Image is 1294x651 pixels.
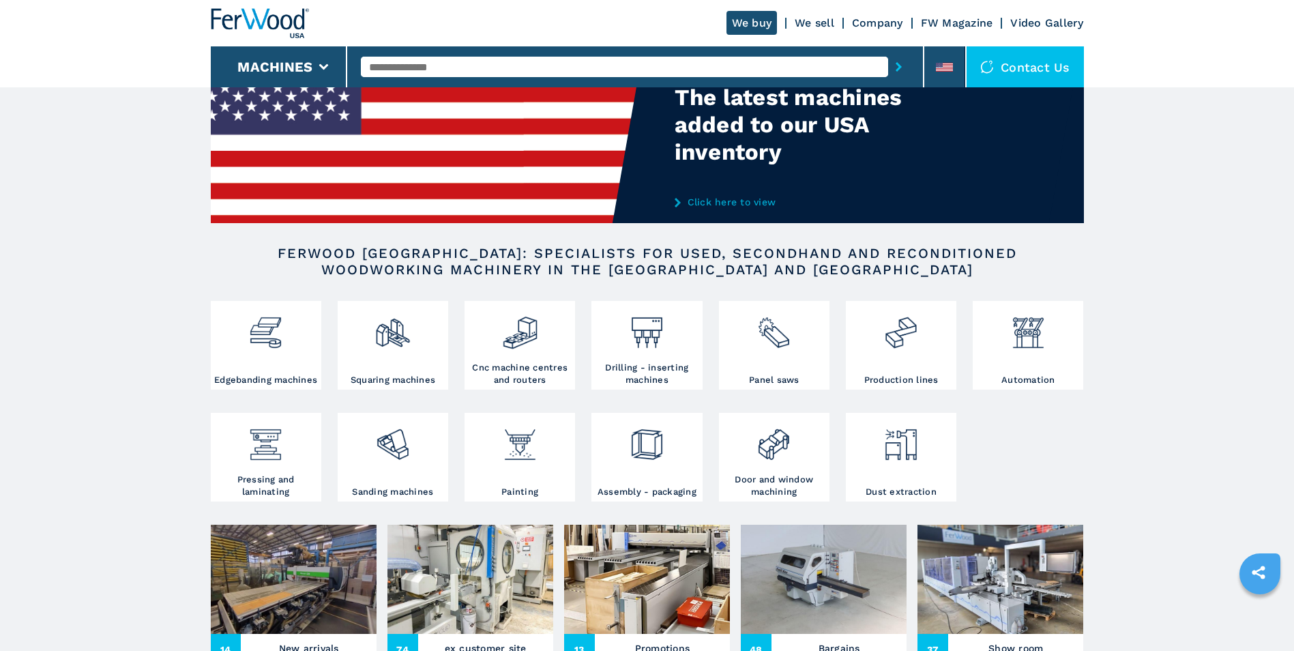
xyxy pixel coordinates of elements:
a: We buy [726,11,778,35]
img: The latest machines added to our USA inventory [211,25,647,223]
img: centro_di_lavoro_cnc_2.png [502,304,538,351]
a: Door and window machining [719,413,829,502]
h3: Automation [1001,374,1055,386]
a: Painting [465,413,575,502]
img: levigatrici_2.png [374,416,411,463]
a: Edgebanding machines [211,301,321,390]
img: aspirazione_1.png [883,416,919,463]
a: Drilling - inserting machines [591,301,702,390]
a: Company [852,16,903,29]
h3: Edgebanding machines [214,374,317,386]
a: Click here to view [675,197,942,207]
img: foratrici_inseritrici_2.png [629,304,665,351]
img: squadratrici_2.png [374,304,411,351]
h3: Squaring machines [351,374,435,386]
h2: FERWOOD [GEOGRAPHIC_DATA]: SPECIALISTS FOR USED, SECONDHAND AND RECONDITIONED WOODWORKING MACHINE... [254,245,1040,278]
h3: Drilling - inserting machines [595,362,699,386]
h3: Production lines [864,374,939,386]
a: FW Magazine [921,16,993,29]
h3: Dust extraction [866,486,937,498]
a: Assembly - packaging [591,413,702,502]
h3: Cnc machine centres and routers [468,362,572,386]
img: automazione.png [1010,304,1046,351]
h3: Sanding machines [352,486,433,498]
button: submit-button [888,51,909,83]
a: Panel saws [719,301,829,390]
img: bordatrici_1.png [248,304,284,351]
img: sezionatrici_2.png [756,304,792,351]
a: Squaring machines [338,301,448,390]
img: Contact us [980,60,994,74]
button: Machines [237,59,312,75]
div: Contact us [967,46,1084,87]
a: Automation [973,301,1083,390]
img: Bargains [741,525,907,634]
iframe: Chat [1236,590,1284,641]
h3: Painting [501,486,538,498]
h3: Door and window machining [722,474,826,498]
h3: Pressing and laminating [214,474,318,498]
img: Show room [917,525,1083,634]
img: Promotions [564,525,730,634]
img: ex customer site [387,525,553,634]
a: Video Gallery [1010,16,1083,29]
img: pressa-strettoia.png [248,416,284,463]
a: Sanding machines [338,413,448,502]
h3: Assembly - packaging [598,486,696,498]
img: Ferwood [211,8,309,38]
img: New arrivals [211,525,377,634]
a: sharethis [1241,555,1276,590]
h3: Panel saws [749,374,799,386]
a: We sell [795,16,834,29]
a: Cnc machine centres and routers [465,301,575,390]
img: lavorazione_porte_finestre_2.png [756,416,792,463]
img: verniciatura_1.png [502,416,538,463]
a: Production lines [846,301,956,390]
img: linee_di_produzione_2.png [883,304,919,351]
a: Pressing and laminating [211,413,321,502]
a: Dust extraction [846,413,956,502]
img: montaggio_imballaggio_2.png [629,416,665,463]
